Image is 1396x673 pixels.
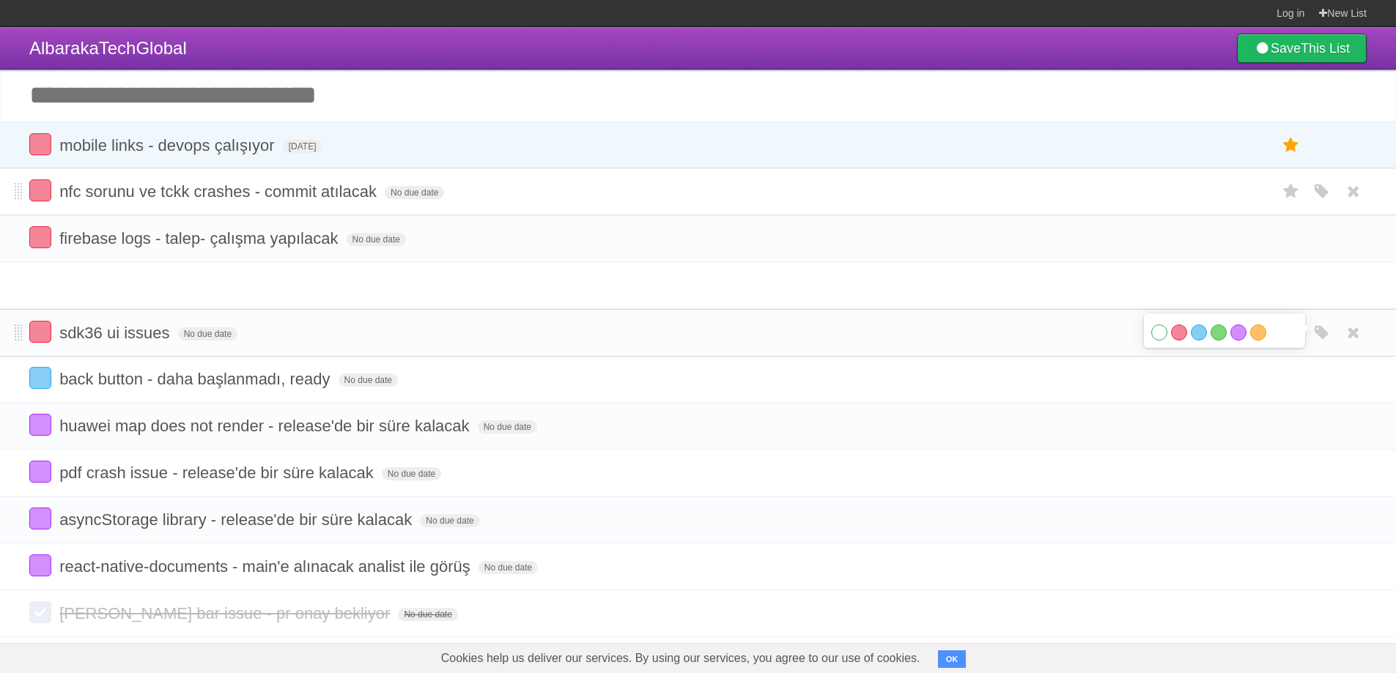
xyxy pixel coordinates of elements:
[59,182,380,201] span: nfc sorunu ve tckk crashes - commit atılacak
[1151,324,1167,341] label: White
[1277,179,1305,204] label: Star task
[178,327,237,341] span: No due date
[1237,34,1367,63] a: SaveThis List
[59,324,173,342] span: sdk36 ui issues
[29,367,51,389] label: Done
[1277,133,1305,157] label: Star task
[29,38,187,58] span: AlbarakaTechGlobal
[59,229,341,248] span: firebase logs - talep- çalışma yapılacak
[59,604,394,622] span: [PERSON_NAME] bar issue - pr onay bekliyor
[29,461,51,483] label: Done
[1191,324,1207,341] label: Blue
[347,233,406,246] span: No due date
[29,554,51,576] label: Done
[59,136,278,155] span: mobile links - devops çalışıyor
[385,186,444,199] span: No due date
[283,140,322,153] span: [DATE]
[59,464,377,482] span: pdf crash issue - release'de bir süre kalacak
[59,370,333,388] span: back button - daha başlanmadı, ready
[479,561,538,574] span: No due date
[339,373,398,387] span: No due date
[938,650,967,668] button: OK
[29,601,51,623] label: Done
[1211,324,1227,341] label: Green
[29,179,51,201] label: Done
[59,557,474,576] span: react-native-documents - main'e alınacak analist ile görüş
[478,420,537,434] span: No due date
[1250,324,1266,341] label: Orange
[29,133,51,155] label: Done
[29,226,51,248] label: Done
[29,507,51,529] label: Done
[1301,41,1350,56] b: This List
[420,514,479,527] span: No due date
[398,608,457,621] span: No due date
[59,417,473,435] span: huawei map does not render - release'de bir süre kalacak
[1230,324,1247,341] label: Purple
[29,321,51,343] label: Done
[382,467,441,480] span: No due date
[29,414,51,436] label: Done
[426,644,935,673] span: Cookies help us deliver our services. By using our services, you agree to our use of cookies.
[1171,324,1187,341] label: Red
[59,510,416,529] span: asyncStorage library - release'de bir süre kalacak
